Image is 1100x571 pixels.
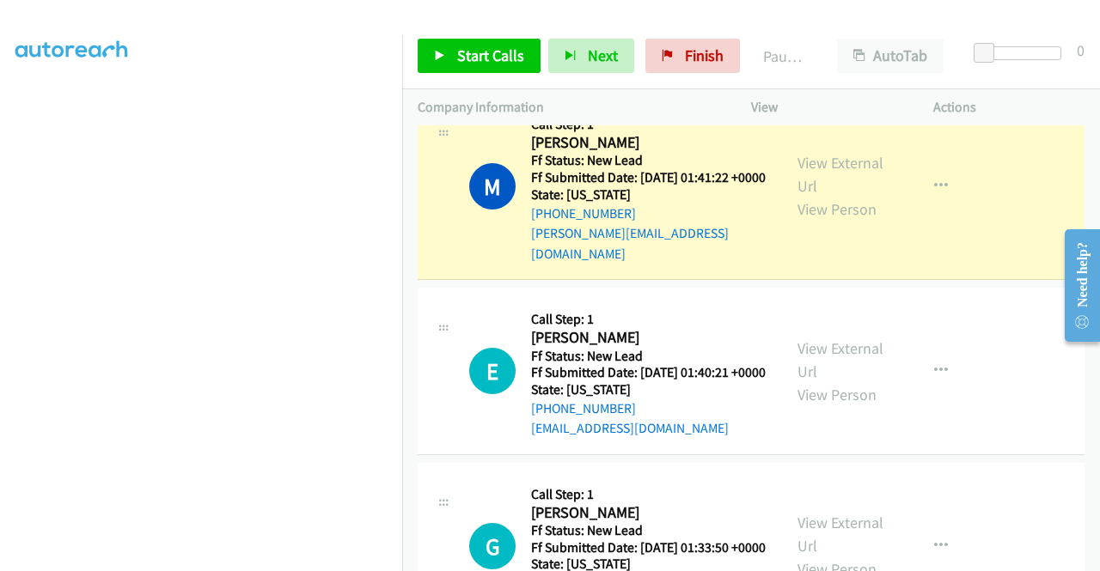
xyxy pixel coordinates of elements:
[531,503,761,523] h2: [PERSON_NAME]
[982,46,1061,60] div: Delay between calls (in seconds)
[548,39,634,73] button: Next
[837,39,944,73] button: AutoTab
[457,46,524,65] span: Start Calls
[531,328,761,348] h2: [PERSON_NAME]
[531,539,766,556] h5: Ff Submitted Date: [DATE] 01:33:50 +0000
[531,364,766,381] h5: Ff Submitted Date: [DATE] 01:40:21 +0000
[531,133,761,153] h2: [PERSON_NAME]
[1077,39,1085,62] div: 0
[751,97,902,118] p: View
[531,205,636,222] a: [PHONE_NUMBER]
[588,46,618,65] span: Next
[1051,217,1100,354] iframe: Resource Center
[685,46,724,65] span: Finish
[531,348,766,365] h5: Ff Status: New Lead
[531,152,767,169] h5: Ff Status: New Lead
[418,39,541,73] a: Start Calls
[469,348,516,394] div: The call is yet to be attempted
[531,225,729,262] a: [PERSON_NAME][EMAIL_ADDRESS][DOMAIN_NAME]
[531,381,766,398] h5: State: [US_STATE]
[469,163,516,210] h1: M
[797,385,877,404] a: View Person
[531,522,766,539] h5: Ff Status: New Lead
[531,486,766,503] h5: Call Step: 1
[645,39,740,73] a: Finish
[797,338,883,381] a: View External Url
[469,523,516,569] h1: G
[469,523,516,569] div: The call is yet to be attempted
[531,311,766,328] h5: Call Step: 1
[531,420,729,436] a: [EMAIL_ADDRESS][DOMAIN_NAME]
[763,45,806,68] p: Paused
[797,199,877,219] a: View Person
[933,97,1085,118] p: Actions
[531,186,767,203] h5: State: [US_STATE]
[797,513,883,556] a: View External Url
[418,97,720,118] p: Company Information
[531,116,767,133] h5: Call Step: 1
[531,169,767,186] h5: Ff Submitted Date: [DATE] 01:41:22 +0000
[797,153,883,196] a: View External Url
[531,400,636,416] a: [PHONE_NUMBER]
[469,348,516,394] h1: E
